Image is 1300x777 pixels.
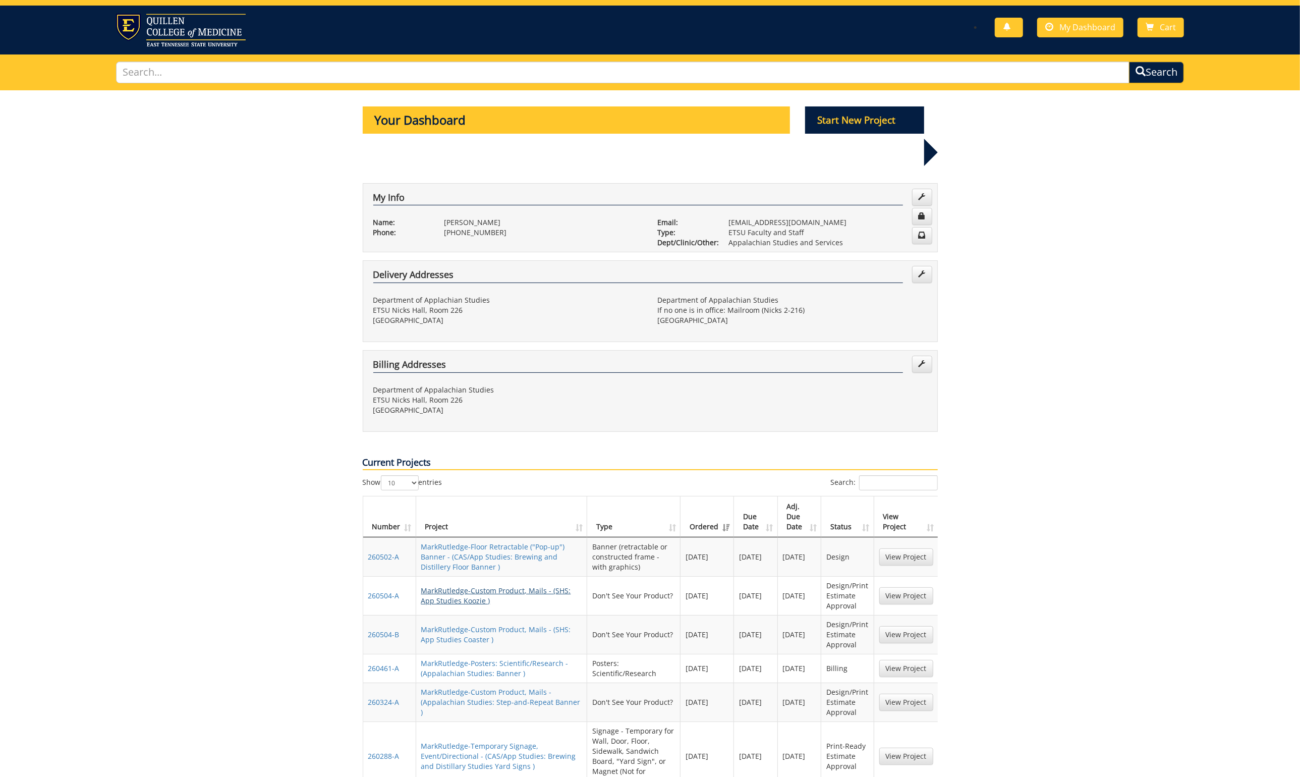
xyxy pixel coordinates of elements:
p: Your Dashboard [363,106,790,134]
td: [DATE] [734,654,778,683]
a: 260504-B [368,630,400,639]
a: 260502-A [368,552,400,562]
p: Phone: [373,228,429,238]
td: [DATE] [778,683,822,721]
p: [PERSON_NAME] [444,217,643,228]
td: [DATE] [778,654,822,683]
a: View Project [879,748,933,765]
th: Type: activate to sort column ascending [587,496,681,537]
button: Search [1129,62,1184,83]
th: Due Date: activate to sort column ascending [734,496,778,537]
h4: Billing Addresses [373,360,903,373]
label: Search: [831,475,938,490]
p: Start New Project [805,106,924,134]
a: 260504-A [368,591,400,600]
p: ETSU Nicks Hall, Room 226 [373,395,643,405]
span: Cart [1160,22,1176,33]
p: Department of Appalachian Studies [658,295,927,305]
p: [GEOGRAPHIC_DATA] [373,405,643,415]
th: Status: activate to sort column ascending [821,496,874,537]
a: Start New Project [805,116,924,126]
a: 260324-A [368,697,400,707]
th: Adj. Due Date: activate to sort column ascending [778,496,822,537]
p: Type: [658,228,714,238]
td: [DATE] [681,683,734,721]
th: Ordered: activate to sort column ascending [681,496,734,537]
td: [DATE] [778,615,822,654]
a: Change Communication Preferences [912,227,932,244]
td: Posters: Scientific/Research [587,654,681,683]
p: Appalachian Studies and Services [729,238,927,248]
p: Dept/Clinic/Other: [658,238,714,248]
td: Design/Print Estimate Approval [821,615,874,654]
img: ETSU logo [116,14,246,46]
td: [DATE] [734,576,778,615]
p: Current Projects [363,456,938,470]
a: View Project [879,548,933,566]
a: Edit Addresses [912,356,932,373]
span: My Dashboard [1059,22,1115,33]
a: View Project [879,660,933,677]
label: Show entries [363,475,442,490]
p: If no one is in office: Mailroom (Nicks 2-216) [658,305,927,315]
a: My Dashboard [1037,18,1123,37]
p: Email: [658,217,714,228]
td: Design/Print Estimate Approval [821,683,874,721]
td: Don't See Your Product? [587,576,681,615]
a: Edit Info [912,189,932,206]
select: Showentries [381,475,419,490]
h4: Delivery Addresses [373,270,903,283]
p: Department of Applachian Studies [373,295,643,305]
td: [DATE] [681,615,734,654]
p: [GEOGRAPHIC_DATA] [658,315,927,325]
td: [DATE] [734,615,778,654]
a: MarkRutledge-Custom Product, Mails - (SHS: App Studies Coaster ) [421,625,571,644]
td: Don't See Your Product? [587,615,681,654]
td: [DATE] [778,537,822,576]
td: Design [821,537,874,576]
p: [GEOGRAPHIC_DATA] [373,315,643,325]
input: Search: [859,475,938,490]
td: Design/Print Estimate Approval [821,576,874,615]
td: Banner (retractable or constructed frame - with graphics) [587,537,681,576]
td: [DATE] [734,537,778,576]
h4: My Info [373,193,903,206]
td: [DATE] [778,576,822,615]
a: View Project [879,587,933,604]
th: Project: activate to sort column ascending [416,496,587,537]
a: Cart [1138,18,1184,37]
a: 260461-A [368,663,400,673]
p: [EMAIL_ADDRESS][DOMAIN_NAME] [729,217,927,228]
td: Don't See Your Product? [587,683,681,721]
td: [DATE] [681,576,734,615]
td: [DATE] [681,537,734,576]
a: MarkRutledge-Floor Retractable ("Pop-up") Banner - (CAS/App Studies: Brewing and Distillery Floor... [421,542,565,572]
p: Department of Appalachian Studies [373,385,643,395]
a: 260288-A [368,751,400,761]
p: ETSU Nicks Hall, Room 226 [373,305,643,315]
th: View Project: activate to sort column ascending [874,496,938,537]
a: MarkRutledge-Posters: Scientific/Research - (Appalachian Studies: Banner ) [421,658,569,678]
p: ETSU Faculty and Staff [729,228,927,238]
a: View Project [879,694,933,711]
td: [DATE] [734,683,778,721]
p: [PHONE_NUMBER] [444,228,643,238]
a: MarkRutledge-Custom Product, Mails - (SHS: App Studies Koozie ) [421,586,571,605]
input: Search... [116,62,1130,83]
a: View Project [879,626,933,643]
td: Billing [821,654,874,683]
a: Edit Addresses [912,266,932,283]
a: Change Password [912,208,932,225]
p: Name: [373,217,429,228]
th: Number: activate to sort column ascending [363,496,416,537]
a: MarkRutledge-Temporary Signage, Event/Directional - (CAS/App Studies: Brewing and Distillary Stud... [421,741,576,771]
a: MarkRutledge-Custom Product, Mails - (Appalachian Studies: Step-and-Repeat Banner ) [421,687,581,717]
td: [DATE] [681,654,734,683]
